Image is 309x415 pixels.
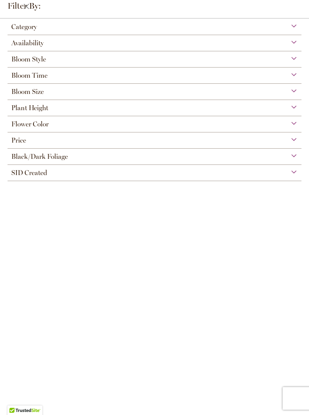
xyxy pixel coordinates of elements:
[11,55,46,63] span: Bloom Style
[11,136,26,144] span: Price
[11,39,44,47] span: Availability
[11,88,44,96] span: Bloom Size
[11,169,47,177] span: SID Created
[11,152,68,161] span: Black/Dark Foliage
[11,71,47,80] span: Bloom Time
[11,104,48,112] span: Plant Height
[11,120,49,128] span: Flower Color
[6,388,27,409] iframe: Launch Accessibility Center
[11,23,37,31] span: Category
